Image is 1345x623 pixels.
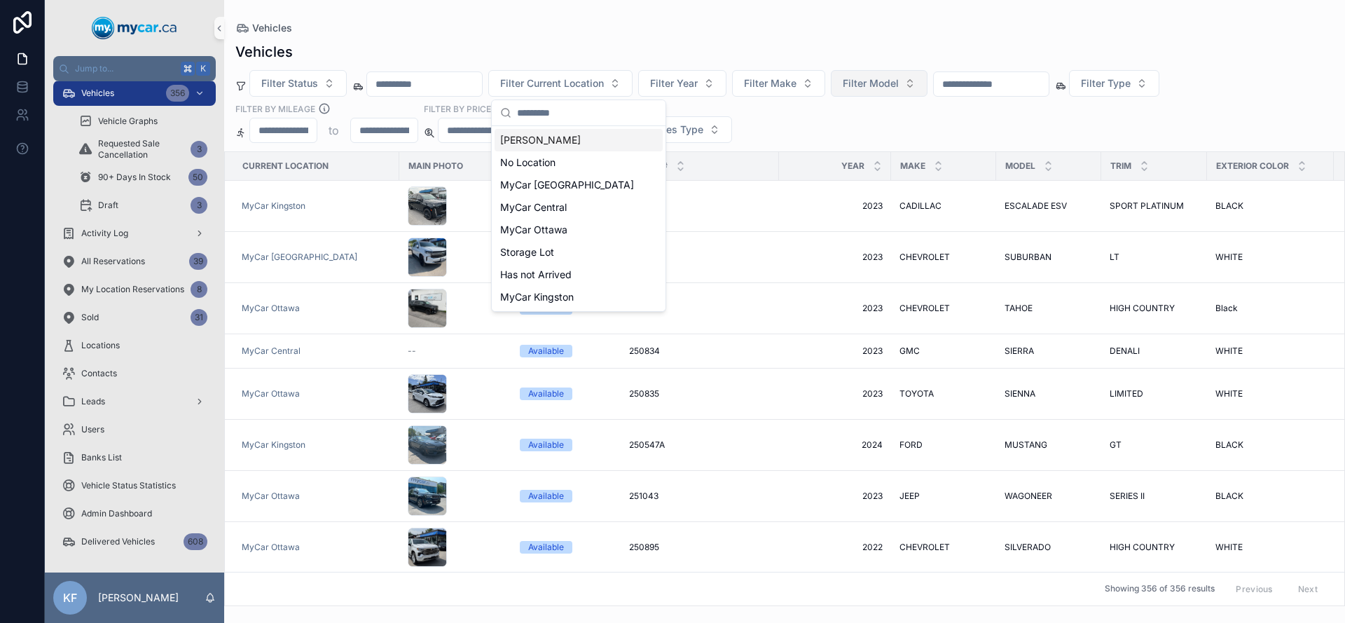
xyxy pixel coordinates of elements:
button: Select Button [638,70,726,97]
div: Available [528,345,564,357]
a: Vehicles [235,21,292,35]
span: My Location Reservations [81,284,184,295]
a: HIGH COUNTRY [1110,542,1199,553]
div: 608 [184,533,207,550]
span: 2023 [787,491,883,502]
a: 250834 [629,345,771,357]
a: MyCar [GEOGRAPHIC_DATA] [242,252,391,263]
a: Draft3 [70,193,216,218]
a: Locations [53,333,216,358]
a: Available [520,388,612,400]
span: JEEP [899,491,920,502]
div: 3 [191,141,207,158]
div: 31 [191,309,207,326]
img: App logo [92,17,177,39]
div: Suggestions [492,126,665,311]
a: WHITE [1215,388,1325,399]
span: 250834 [629,345,660,357]
a: 000020 [629,252,771,263]
span: Banks List [81,452,122,463]
div: scrollable content [45,81,224,573]
div: Available [528,439,564,451]
a: TAHOE [1005,303,1093,314]
a: MyCar Ottawa [242,542,300,553]
span: WAGONEER [1005,491,1052,502]
span: MyCar Kingston [500,290,574,304]
div: 356 [166,85,189,102]
span: Filter Current Location [500,76,604,90]
span: BLACK [1215,491,1243,502]
button: Select Button [249,70,347,97]
span: Model [1005,160,1035,172]
a: 2023 [787,252,883,263]
a: BLACK [1215,200,1325,212]
a: MyCar Kingston [242,200,305,212]
button: Select Button [1069,70,1159,97]
span: TOYOTA [899,388,934,399]
div: Available [528,541,564,554]
div: Available [528,490,564,502]
a: MyCar Central [242,345,301,357]
a: 2023 [787,345,883,357]
span: Vehicle Graphs [98,116,158,127]
span: LT [1110,252,1119,263]
a: Activity Log [53,221,216,246]
span: Filter Model [843,76,899,90]
a: Sold31 [53,305,216,330]
span: WHITE [1215,345,1243,357]
span: GT [1110,439,1122,451]
span: MyCar Ottawa [242,303,300,314]
a: SUBURBAN [1005,252,1093,263]
span: MyCar Ottawa [242,388,300,399]
span: Activity Log [81,228,128,239]
span: SILVERADO [1005,542,1051,553]
a: -- [408,345,503,357]
span: WHITE [1215,388,1243,399]
button: Jump to...K [53,56,216,81]
span: Black [1215,303,1238,314]
span: Storage Lot [500,245,554,259]
a: MyCar Kingston [242,439,305,451]
span: BLACK [1215,200,1243,212]
a: 2023 [787,388,883,399]
span: DENALI [1110,345,1140,357]
a: CADILLAC [899,200,988,212]
div: 3 [191,197,207,214]
span: 2024 [787,439,883,451]
span: LIMITED [1110,388,1143,399]
span: Vehicle Status Statistics [81,480,176,491]
a: MyCar [GEOGRAPHIC_DATA] [242,252,357,263]
span: CHEVROLET [899,252,950,263]
a: Users [53,417,216,442]
span: SPORT PLATINUM [1110,200,1184,212]
span: Main Photo [408,160,463,172]
span: Users [81,424,104,435]
a: WAGONEER [1005,491,1093,502]
a: CHEVROLET [899,303,988,314]
a: Contacts [53,361,216,386]
span: CHEVROLET [899,303,950,314]
span: 2023 [787,303,883,314]
a: TOYOTA [899,388,988,399]
span: WHITE [1215,542,1243,553]
button: Select Button [732,70,825,97]
a: 250547A [629,439,771,451]
span: 2023 [787,200,883,212]
a: MyCar Kingston [242,439,391,451]
a: 251043 [629,491,771,502]
span: FORD [899,439,923,451]
span: Draft [98,200,118,211]
span: MyCar [GEOGRAPHIC_DATA] [500,178,634,192]
span: K [198,63,209,74]
a: 250895 [629,542,771,553]
span: CADILLAC [899,200,941,212]
button: Select Button [613,116,732,143]
a: JEEP [899,491,988,502]
a: Leads [53,389,216,414]
a: Admin Dashboard [53,501,216,526]
p: to [329,122,339,139]
span: -- [408,345,416,357]
a: LT [1110,252,1199,263]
